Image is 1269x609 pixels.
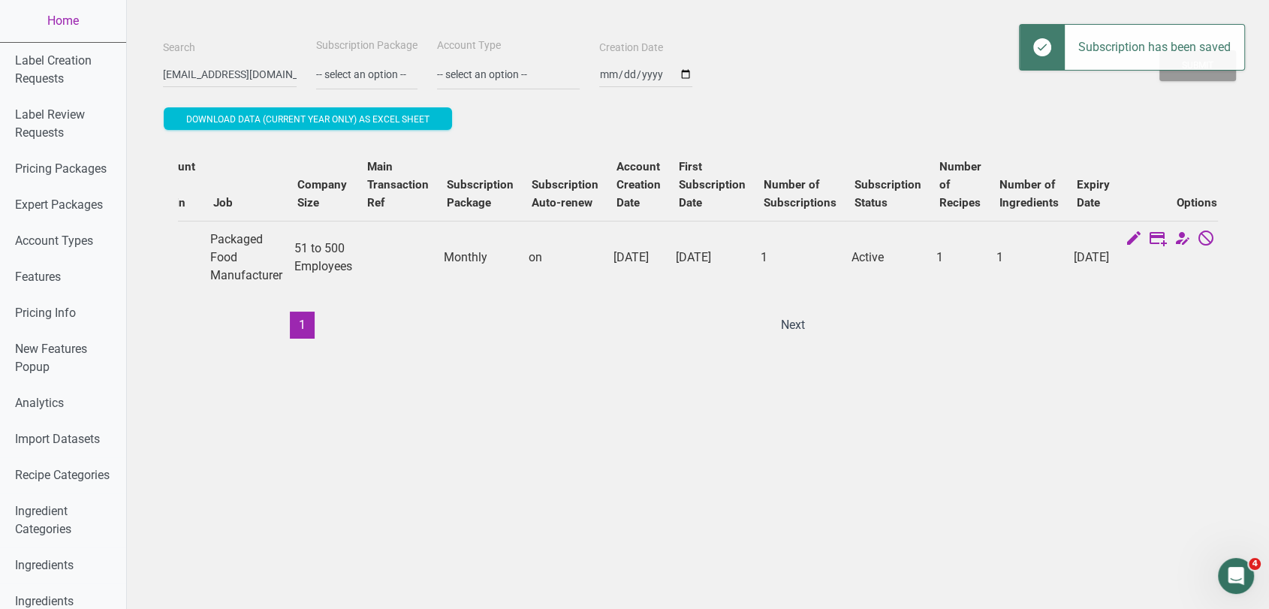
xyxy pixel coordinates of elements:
[163,41,195,56] label: Search
[845,221,930,294] td: Active
[1249,558,1261,570] span: 4
[1125,231,1143,250] a: Edit
[1197,231,1215,250] a: Cancel Subscription
[290,312,315,339] button: 1
[999,178,1059,210] b: Number of Ingredients
[288,221,358,294] td: 51 to 500 Employees
[213,196,233,210] b: Job
[297,178,347,210] b: Company Size
[437,38,501,53] label: Account Type
[599,41,663,56] label: Creation Date
[204,221,288,294] td: Packaged Food Manufacturer
[447,178,514,210] b: Subscription Package
[1077,178,1110,210] b: Expiry Date
[679,160,746,210] b: First Subscription Date
[532,178,598,210] b: Subscription Auto-renew
[1065,25,1244,70] div: Subscription has been saved
[1218,558,1254,594] iframe: Intercom live chat
[316,38,417,53] label: Subscription Package
[163,134,1233,354] div: Users
[670,221,755,294] td: [DATE]
[855,178,921,210] b: Subscription Status
[764,178,836,210] b: Number of Subscriptions
[186,114,430,125] span: Download data (current year only) as excel sheet
[990,221,1068,294] td: 1
[1177,196,1217,210] b: Options
[930,221,990,294] td: 1
[755,221,845,294] td: 1
[1068,221,1119,294] td: [DATE]
[367,160,429,210] b: Main Transaction Ref
[438,221,523,294] td: Monthly
[523,221,607,294] td: on
[939,160,981,210] b: Number of Recipes
[607,221,670,294] td: [DATE]
[164,107,452,130] button: Download data (current year only) as excel sheet
[1173,231,1191,250] a: Change Account Type
[616,160,661,210] b: Account Creation Date
[1149,231,1167,250] a: Edit Subscription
